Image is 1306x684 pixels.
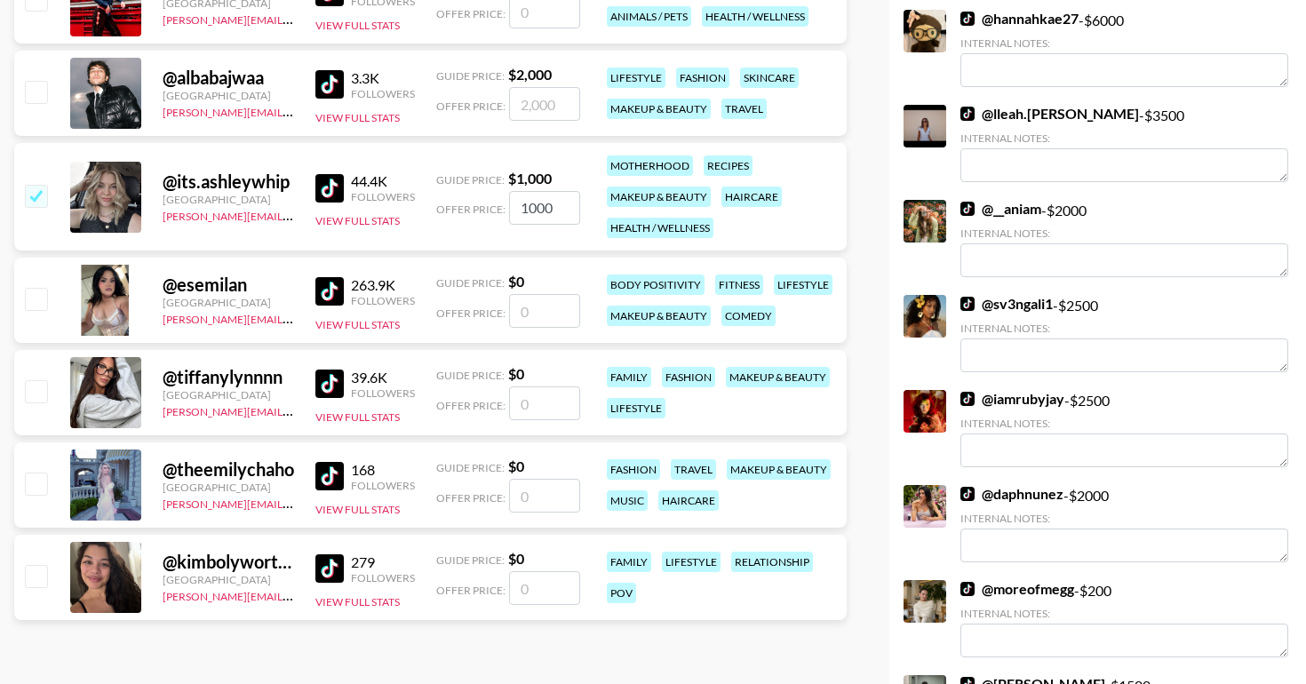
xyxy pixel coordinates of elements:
[607,398,665,418] div: lifestyle
[351,571,415,585] div: Followers
[351,276,415,294] div: 263.9K
[960,417,1288,430] div: Internal Notes:
[163,388,294,402] div: [GEOGRAPHIC_DATA]
[658,490,719,511] div: haircare
[315,595,400,608] button: View Full Stats
[163,309,426,326] a: [PERSON_NAME][EMAIL_ADDRESS][DOMAIN_NAME]
[960,105,1288,182] div: - $ 3500
[436,399,506,412] span: Offer Price:
[607,68,665,88] div: lifestyle
[436,173,505,187] span: Guide Price:
[960,200,1041,218] a: @__aniam
[671,459,716,480] div: travel
[163,89,294,102] div: [GEOGRAPHIC_DATA]
[607,306,711,326] div: makeup & beauty
[436,69,505,83] span: Guide Price:
[351,553,415,571] div: 279
[315,174,344,203] img: TikTok
[774,274,832,295] div: lifestyle
[960,485,1288,562] div: - $ 2000
[509,87,580,121] input: 2,000
[315,370,344,398] img: TikTok
[960,487,975,501] img: TikTok
[351,69,415,87] div: 3.3K
[662,367,715,387] div: fashion
[315,70,344,99] img: TikTok
[960,107,975,121] img: TikTok
[960,227,1288,240] div: Internal Notes:
[607,274,705,295] div: body positivity
[436,306,506,320] span: Offer Price:
[163,206,426,223] a: [PERSON_NAME][EMAIL_ADDRESS][DOMAIN_NAME]
[163,573,294,586] div: [GEOGRAPHIC_DATA]
[704,155,753,176] div: recipes
[351,172,415,190] div: 44.4K
[351,461,415,479] div: 168
[436,276,505,290] span: Guide Price:
[315,214,400,227] button: View Full Stats
[960,580,1288,657] div: - $ 200
[436,99,506,113] span: Offer Price:
[163,402,426,418] a: [PERSON_NAME][EMAIL_ADDRESS][DOMAIN_NAME]
[960,36,1288,50] div: Internal Notes:
[163,366,294,388] div: @ tiffanylynnnn
[163,494,426,511] a: [PERSON_NAME][EMAIL_ADDRESS][DOMAIN_NAME]
[351,369,415,386] div: 39.6K
[960,10,1079,28] a: @hannahkae27
[960,297,975,311] img: TikTok
[315,111,400,124] button: View Full Stats
[351,386,415,400] div: Followers
[960,10,1288,87] div: - $ 6000
[351,294,415,307] div: Followers
[607,583,636,603] div: pov
[163,586,426,603] a: [PERSON_NAME][EMAIL_ADDRESS][DOMAIN_NAME]
[351,87,415,100] div: Followers
[509,386,580,420] input: 0
[508,170,552,187] strong: $ 1,000
[351,479,415,492] div: Followers
[315,19,400,32] button: View Full Stats
[607,218,713,238] div: health / wellness
[607,490,648,511] div: music
[163,296,294,309] div: [GEOGRAPHIC_DATA]
[163,193,294,206] div: [GEOGRAPHIC_DATA]
[960,200,1288,277] div: - $ 2000
[315,554,344,583] img: TikTok
[508,365,524,382] strong: $ 0
[726,367,830,387] div: makeup & beauty
[436,369,505,382] span: Guide Price:
[960,580,1074,598] a: @moreofmegg
[508,273,524,290] strong: $ 0
[163,102,426,119] a: [PERSON_NAME][EMAIL_ADDRESS][DOMAIN_NAME]
[436,461,505,474] span: Guide Price:
[727,459,831,480] div: makeup & beauty
[436,7,506,20] span: Offer Price:
[163,171,294,193] div: @ its.ashleywhip
[163,551,294,573] div: @ kimbolyworthing
[508,550,524,567] strong: $ 0
[960,607,1288,620] div: Internal Notes:
[702,6,808,27] div: health / wellness
[509,479,580,513] input: 0
[607,155,693,176] div: motherhood
[163,274,294,296] div: @ esemilan
[960,12,975,26] img: TikTok
[436,491,506,505] span: Offer Price:
[607,99,711,119] div: makeup & beauty
[721,306,776,326] div: comedy
[960,392,975,406] img: TikTok
[607,459,660,480] div: fashion
[607,6,691,27] div: animals / pets
[351,190,415,203] div: Followers
[315,462,344,490] img: TikTok
[662,552,721,572] div: lifestyle
[607,187,711,207] div: makeup & beauty
[163,10,426,27] a: [PERSON_NAME][EMAIL_ADDRESS][DOMAIN_NAME]
[508,457,524,474] strong: $ 0
[960,295,1288,372] div: - $ 2500
[960,512,1288,525] div: Internal Notes:
[509,294,580,328] input: 0
[607,552,651,572] div: family
[315,410,400,424] button: View Full Stats
[315,503,400,516] button: View Full Stats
